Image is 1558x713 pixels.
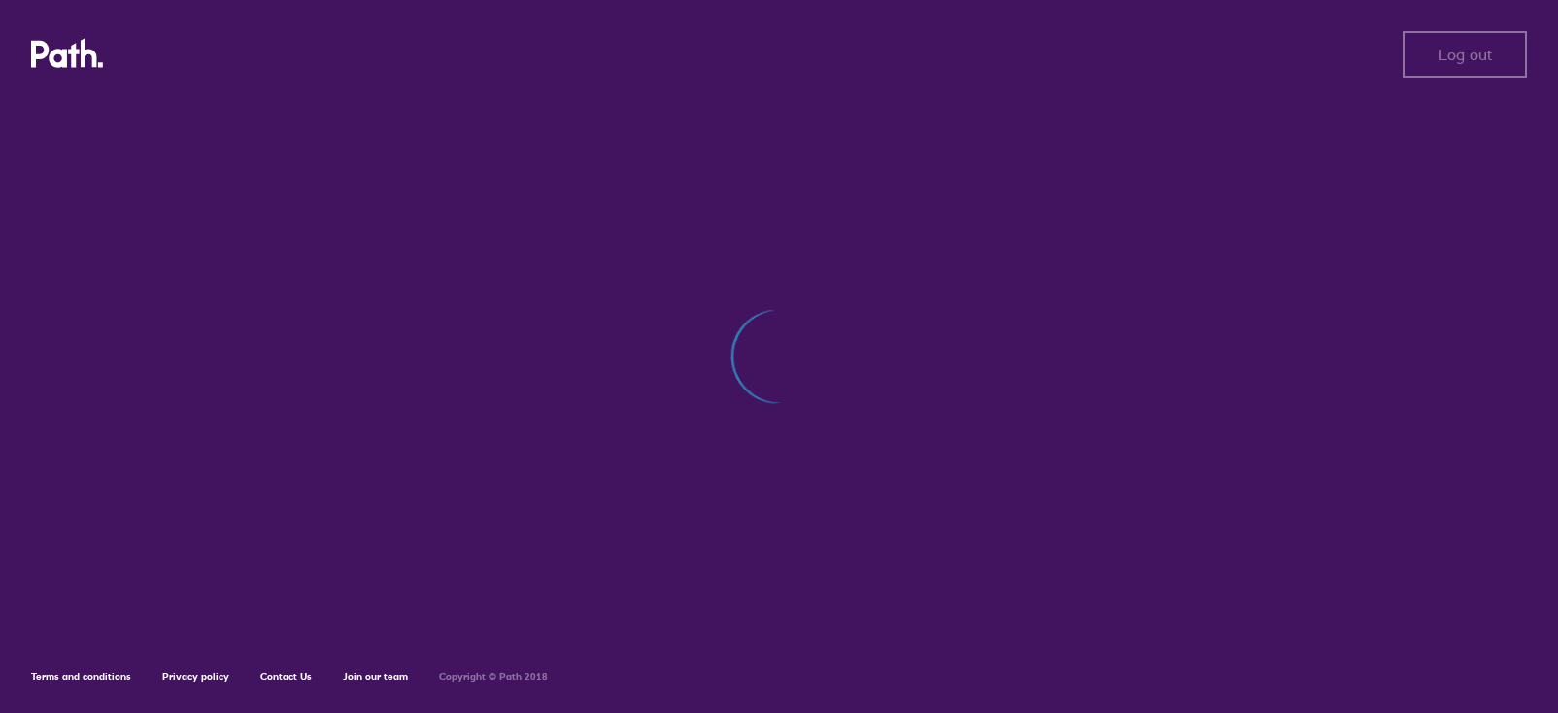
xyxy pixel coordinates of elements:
[439,671,548,683] h6: Copyright © Path 2018
[260,670,312,683] a: Contact Us
[162,670,229,683] a: Privacy policy
[343,670,408,683] a: Join our team
[31,670,131,683] a: Terms and conditions
[1439,46,1492,63] span: Log out
[1403,31,1527,78] button: Log out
